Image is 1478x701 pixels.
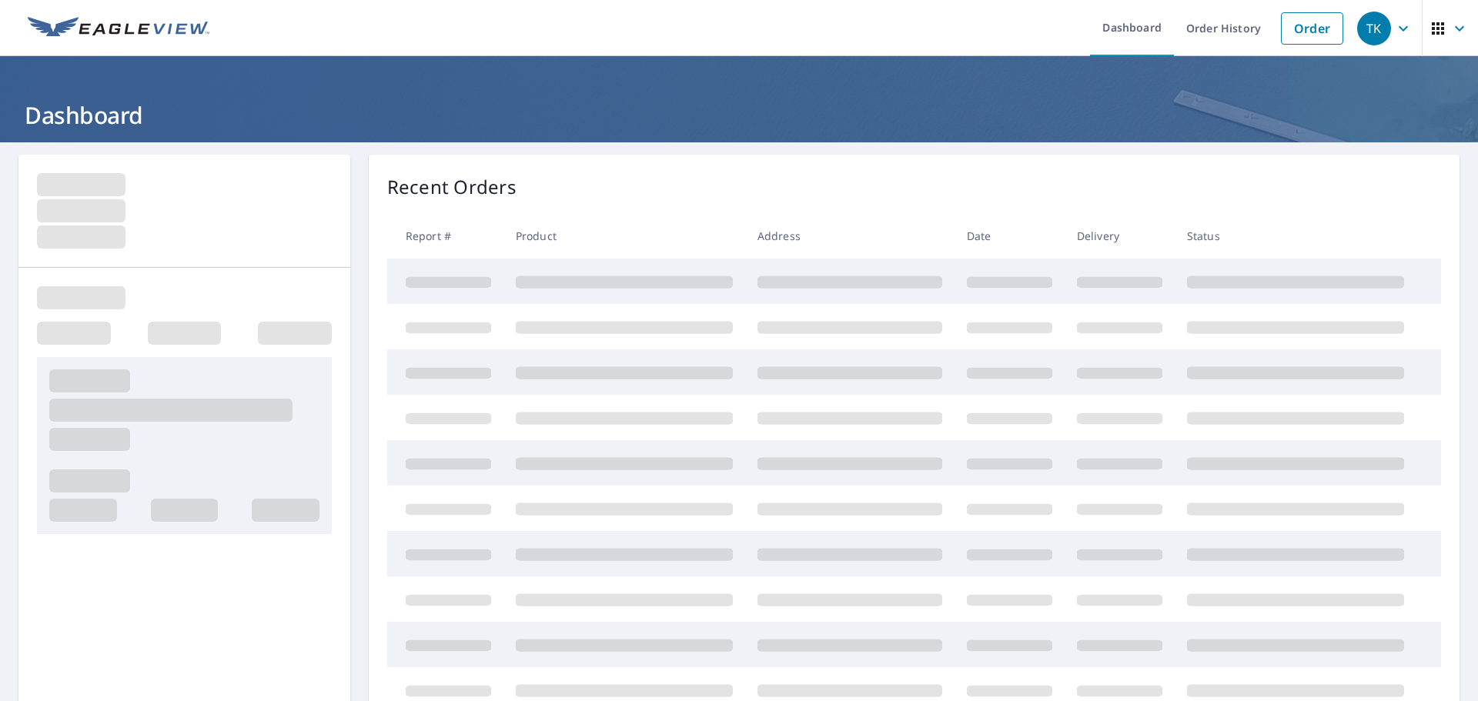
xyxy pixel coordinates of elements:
[18,99,1460,131] h1: Dashboard
[387,213,503,259] th: Report #
[387,173,517,201] p: Recent Orders
[745,213,955,259] th: Address
[1065,213,1175,259] th: Delivery
[1357,12,1391,45] div: TK
[955,213,1065,259] th: Date
[503,213,745,259] th: Product
[1175,213,1416,259] th: Status
[28,17,209,40] img: EV Logo
[1281,12,1343,45] a: Order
